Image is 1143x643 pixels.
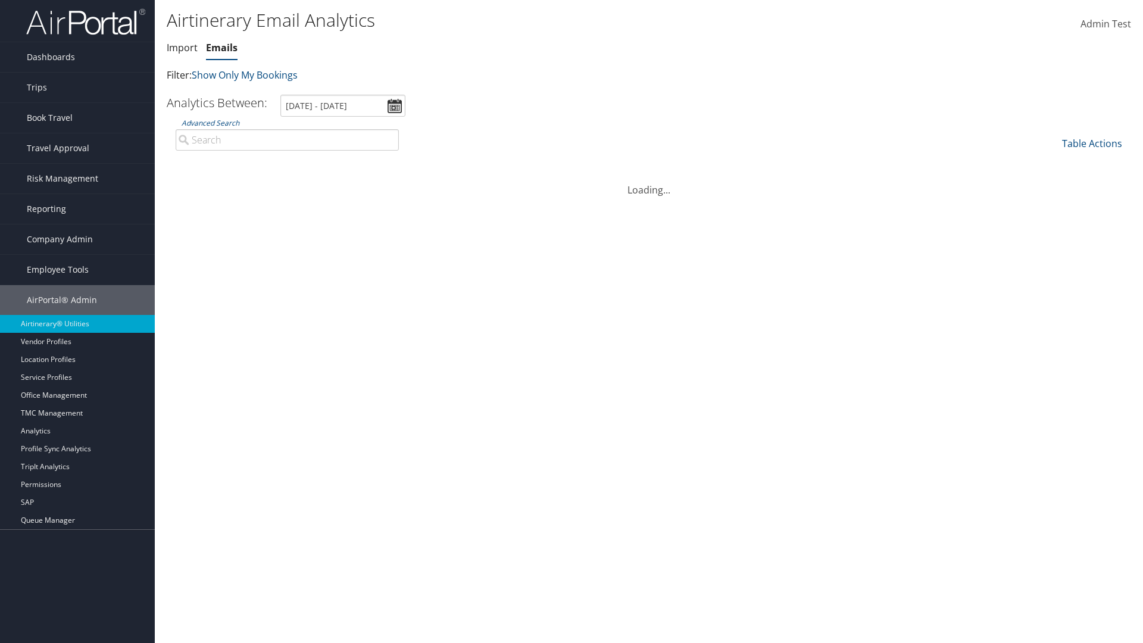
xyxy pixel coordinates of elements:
[167,8,810,33] h1: Airtinerary Email Analytics
[1062,137,1122,150] a: Table Actions
[26,8,145,36] img: airportal-logo.png
[206,41,238,54] a: Emails
[167,68,810,83] p: Filter:
[192,68,298,82] a: Show Only My Bookings
[182,118,239,128] a: Advanced Search
[27,103,73,133] span: Book Travel
[176,129,399,151] input: Advanced Search
[280,95,405,117] input: [DATE] - [DATE]
[167,95,267,111] h3: Analytics Between:
[27,194,66,224] span: Reporting
[27,224,93,254] span: Company Admin
[27,285,97,315] span: AirPortal® Admin
[27,255,89,285] span: Employee Tools
[27,164,98,193] span: Risk Management
[167,41,198,54] a: Import
[27,42,75,72] span: Dashboards
[27,133,89,163] span: Travel Approval
[167,168,1131,197] div: Loading...
[1080,6,1131,43] a: Admin Test
[27,73,47,102] span: Trips
[1080,17,1131,30] span: Admin Test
